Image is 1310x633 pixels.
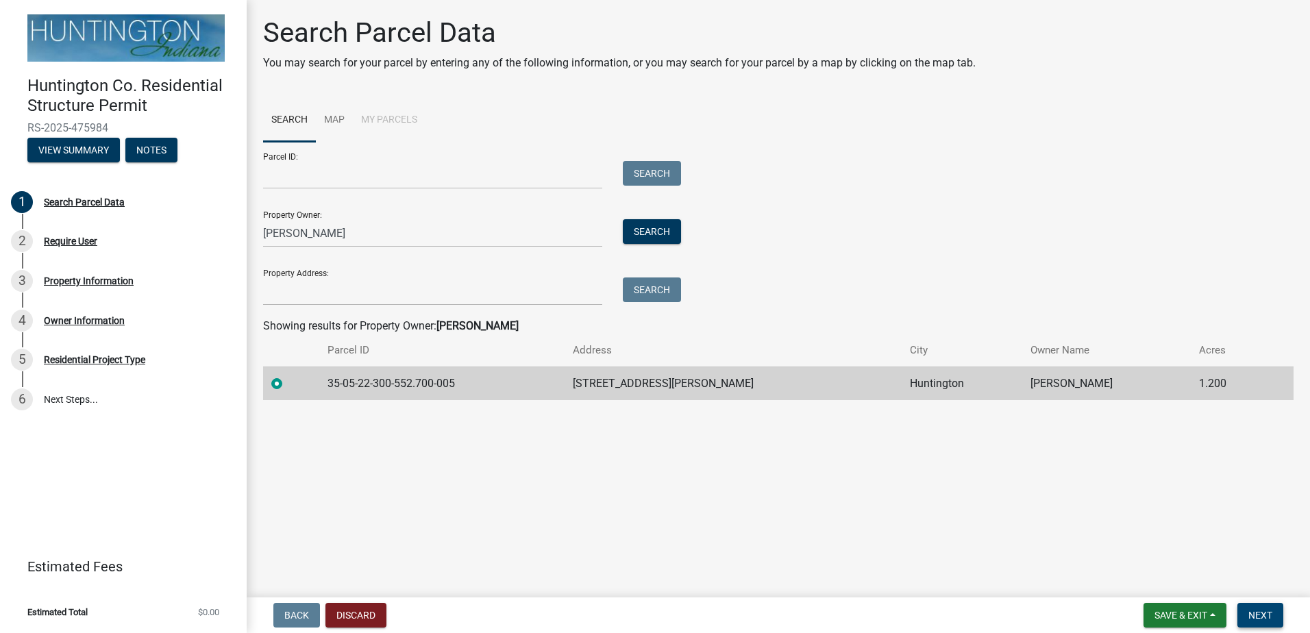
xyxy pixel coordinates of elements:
div: 1 [11,191,33,213]
a: Estimated Fees [11,553,225,580]
div: Require User [44,236,97,246]
a: Map [316,99,353,142]
button: Discard [325,603,386,628]
span: Back [284,610,309,621]
button: Back [273,603,320,628]
wm-modal-confirm: Notes [125,145,177,156]
div: 5 [11,349,33,371]
wm-modal-confirm: Summary [27,145,120,156]
div: 2 [11,230,33,252]
button: View Summary [27,138,120,162]
td: [STREET_ADDRESS][PERSON_NAME] [565,367,902,400]
button: Search [623,161,681,186]
img: Huntington County, Indiana [27,14,225,62]
button: Save & Exit [1144,603,1226,628]
span: Estimated Total [27,608,88,617]
th: Parcel ID [319,334,565,367]
p: You may search for your parcel by entering any of the following information, or you may search fo... [263,55,976,71]
span: Save & Exit [1154,610,1207,621]
strong: [PERSON_NAME] [436,319,519,332]
h4: Huntington Co. Residential Structure Permit [27,76,236,116]
button: Search [623,277,681,302]
button: Next [1237,603,1283,628]
div: Property Information [44,276,134,286]
td: 1.200 [1191,367,1265,400]
h1: Search Parcel Data [263,16,976,49]
div: 6 [11,388,33,410]
span: Next [1248,610,1272,621]
div: Residential Project Type [44,355,145,364]
span: $0.00 [198,608,219,617]
th: Address [565,334,902,367]
div: 4 [11,310,33,332]
th: City [902,334,1022,367]
td: Huntington [902,367,1022,400]
div: 3 [11,270,33,292]
div: Showing results for Property Owner: [263,318,1294,334]
a: Search [263,99,316,142]
span: RS-2025-475984 [27,121,219,134]
th: Owner Name [1022,334,1191,367]
button: Notes [125,138,177,162]
td: 35-05-22-300-552.700-005 [319,367,565,400]
div: Search Parcel Data [44,197,125,207]
td: [PERSON_NAME] [1022,367,1191,400]
button: Search [623,219,681,244]
div: Owner Information [44,316,125,325]
th: Acres [1191,334,1265,367]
